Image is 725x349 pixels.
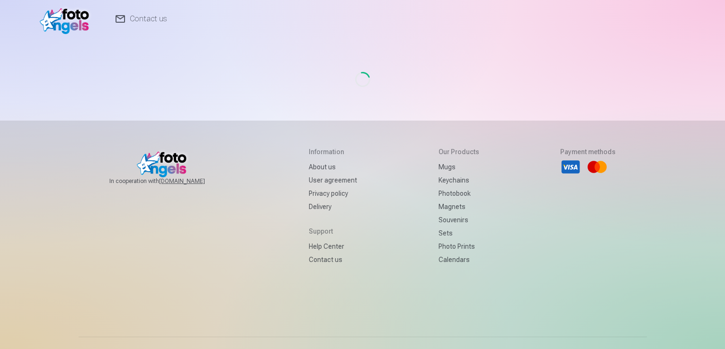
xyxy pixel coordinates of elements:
[560,157,581,177] li: Visa
[309,147,357,157] h5: Information
[40,4,94,34] img: /v1
[439,200,479,213] a: Magnets
[309,200,357,213] a: Delivery
[109,177,228,185] span: In cooperation with
[439,187,479,200] a: Photobook
[560,147,616,157] h5: Payment methods
[439,213,479,227] a: Souvenirs
[587,157,608,177] li: Mastercard
[309,253,357,266] a: Contact us
[309,174,357,187] a: User agreement
[439,240,479,253] a: Photo prints
[439,253,479,266] a: Calendars
[309,160,357,174] a: About us
[309,240,357,253] a: Help Center
[309,227,357,236] h5: Support
[439,147,479,157] h5: Our products
[439,174,479,187] a: Keychains
[309,187,357,200] a: Privacy policy
[159,177,228,185] a: [DOMAIN_NAME]
[439,227,479,240] a: Sets
[439,160,479,174] a: Mugs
